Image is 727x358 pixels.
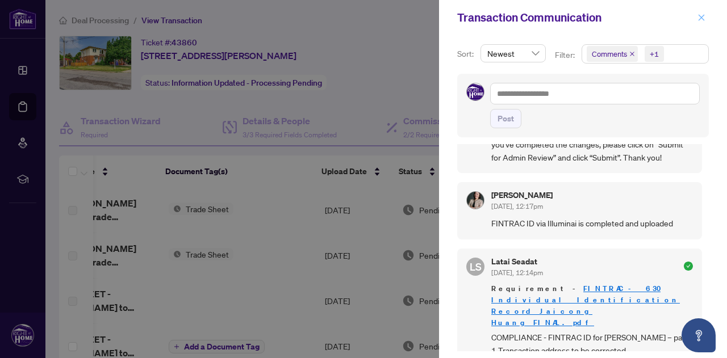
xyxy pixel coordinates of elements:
[684,262,693,271] span: check-circle
[491,268,543,277] span: [DATE], 12:14pm
[682,318,716,352] button: Open asap
[555,49,576,61] p: Filter:
[629,51,635,57] span: close
[457,48,476,60] p: Sort:
[487,45,539,62] span: Newest
[491,258,543,266] h5: Latai Seadat
[491,202,543,210] span: [DATE], 12:17pm
[467,83,484,100] img: Profile Icon
[470,259,482,275] span: LS
[491,284,680,327] a: FINTRAC - 630 Individual Identification Record_Jaicong Huang_FINAL.pdf
[490,109,521,128] button: Post
[650,48,659,60] div: +1
[697,14,705,22] span: close
[457,9,694,26] div: Transaction Communication
[587,46,638,62] span: Comments
[467,192,484,209] img: Profile Icon
[491,191,553,199] h5: [PERSON_NAME]
[491,283,693,328] span: Requirement -
[592,48,627,60] span: Comments
[491,217,693,230] span: FINTRAC ID via Illuminai is completed and uploaded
